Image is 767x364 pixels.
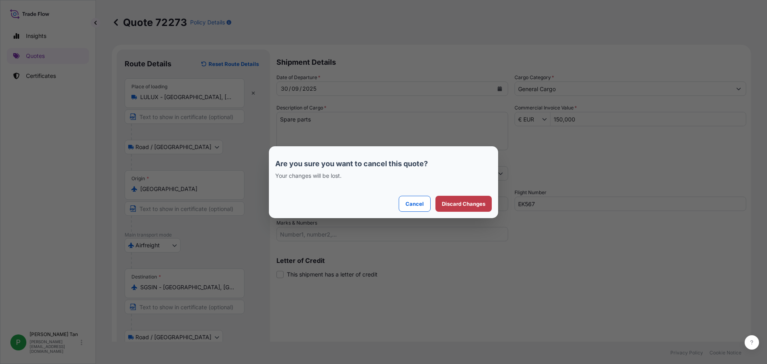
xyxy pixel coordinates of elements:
[399,196,431,212] button: Cancel
[275,172,492,180] p: Your changes will be lost.
[275,159,492,169] p: Are you sure you want to cancel this quote?
[435,196,492,212] button: Discard Changes
[405,200,424,208] p: Cancel
[442,200,485,208] p: Discard Changes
